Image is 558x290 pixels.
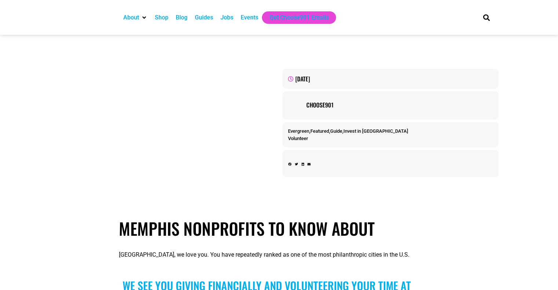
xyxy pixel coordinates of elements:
a: About [123,13,139,22]
div: Search [480,11,492,23]
a: Evergreen [288,128,309,134]
h1: Memphis Nonprofits to Know About [119,219,439,238]
span: , , , [288,128,408,134]
div: Share on linkedin [302,162,304,167]
a: Guides [195,13,213,22]
a: Events [241,13,258,22]
a: Shop [155,13,168,22]
div: Share on facebook [288,162,292,167]
a: Choose901 [306,100,493,109]
div: Share on email [307,162,311,167]
nav: Main nav [120,11,470,24]
a: Get Choose901 Emails [269,13,329,22]
a: Invest in [GEOGRAPHIC_DATA] [343,128,408,134]
div: Share on twitter [295,162,298,167]
a: Guide [330,128,342,134]
p: [GEOGRAPHIC_DATA], we love you. You have repeatedly ranked as one of the most philanthropic citie... [119,250,439,259]
a: Blog [176,13,187,22]
a: Featured [310,128,329,134]
time: [DATE] [295,74,310,83]
a: Volunteer [288,136,308,141]
a: Jobs [220,13,233,22]
div: About [120,11,151,24]
img: Picture of Choose901 [288,97,303,111]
